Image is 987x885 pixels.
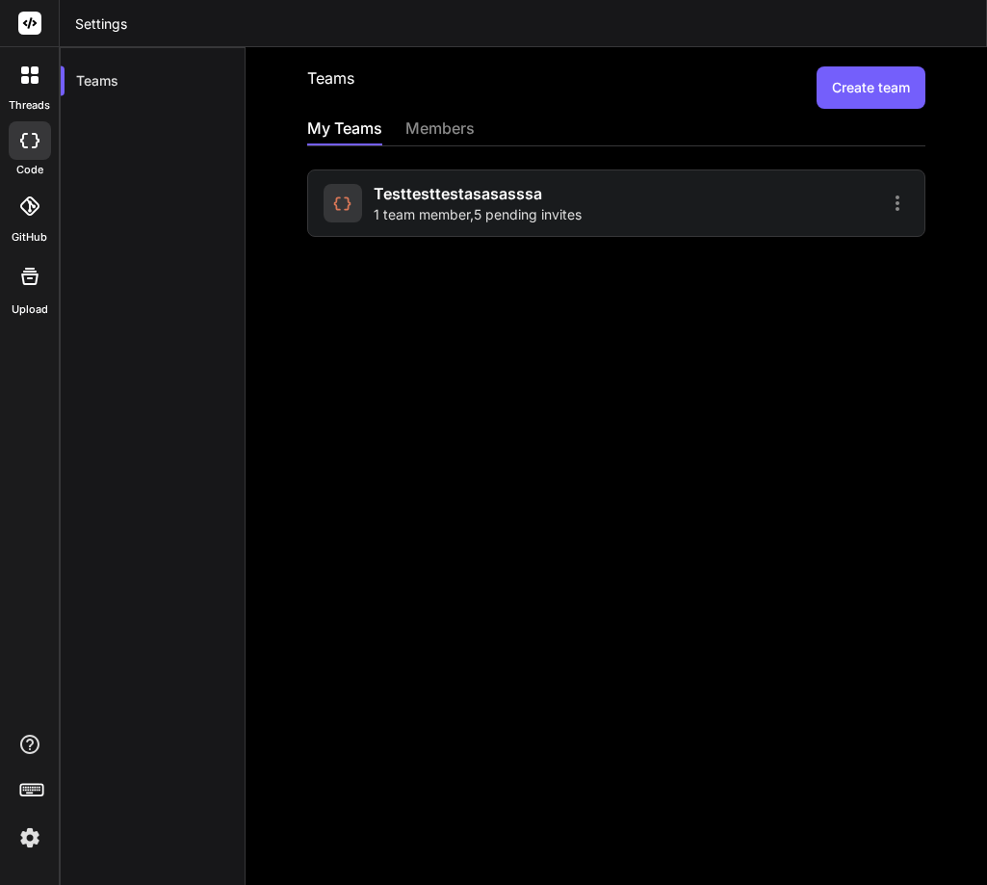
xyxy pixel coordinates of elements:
[9,97,50,114] label: threads
[12,301,48,318] label: Upload
[374,182,542,205] span: testtesttestasasasssa
[61,60,245,102] div: Teams
[817,66,925,109] button: Create team
[374,205,582,224] span: 1 team member , 5 pending invites
[307,117,382,143] div: My Teams
[16,162,43,178] label: code
[405,117,475,143] div: members
[12,229,47,246] label: GitHub
[307,66,354,109] h2: Teams
[13,821,46,854] img: settings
